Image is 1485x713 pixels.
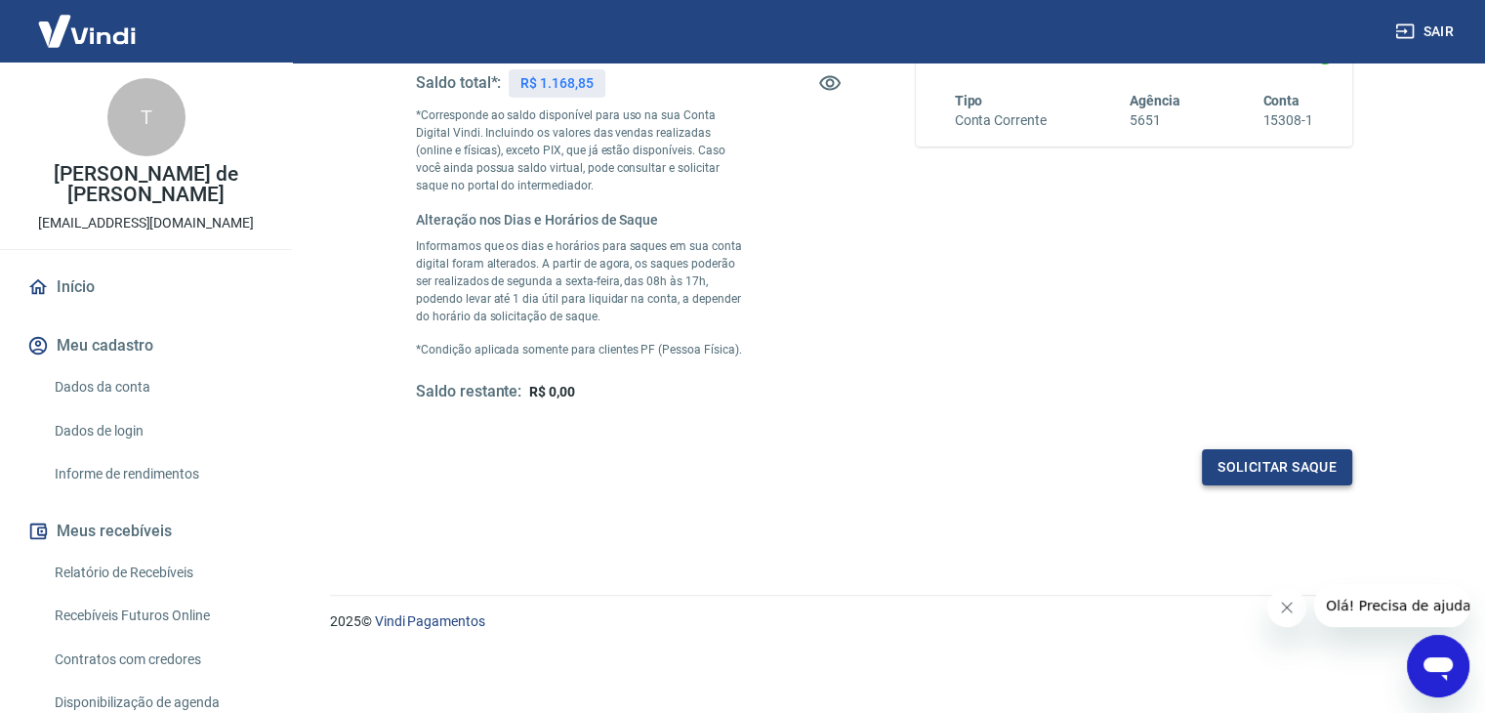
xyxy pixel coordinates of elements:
[1130,93,1180,108] span: Agência
[38,213,254,233] p: [EMAIL_ADDRESS][DOMAIN_NAME]
[47,411,268,451] a: Dados de login
[955,110,1047,131] h6: Conta Corrente
[23,1,150,61] img: Vindi
[416,341,744,358] p: *Condição aplicada somente para clientes PF (Pessoa Física).
[375,613,485,629] a: Vindi Pagamentos
[416,73,501,93] h5: Saldo total*:
[529,384,575,399] span: R$ 0,00
[1262,110,1313,131] h6: 15308-1
[23,324,268,367] button: Meu cadastro
[416,382,521,402] h5: Saldo restante:
[23,266,268,309] a: Início
[1262,93,1299,108] span: Conta
[1267,588,1306,627] iframe: Fechar mensagem
[520,73,593,94] p: R$ 1.168,85
[1391,14,1462,50] button: Sair
[47,640,268,680] a: Contratos com credores
[955,93,983,108] span: Tipo
[416,106,744,194] p: *Corresponde ao saldo disponível para uso na sua Conta Digital Vindi. Incluindo os valores das ve...
[1130,110,1180,131] h6: 5651
[23,510,268,553] button: Meus recebíveis
[416,210,744,230] h6: Alteração nos Dias e Horários de Saque
[47,553,268,593] a: Relatório de Recebíveis
[16,164,276,205] p: [PERSON_NAME] de [PERSON_NAME]
[12,14,164,29] span: Olá! Precisa de ajuda?
[47,596,268,636] a: Recebíveis Futuros Online
[416,237,744,325] p: Informamos que os dias e horários para saques em sua conta digital foram alterados. A partir de a...
[47,454,268,494] a: Informe de rendimentos
[107,78,186,156] div: T
[1407,635,1469,697] iframe: Botão para abrir a janela de mensagens
[330,611,1438,632] p: 2025 ©
[1314,584,1469,627] iframe: Mensagem da empresa
[47,367,268,407] a: Dados da conta
[1202,449,1352,485] button: Solicitar saque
